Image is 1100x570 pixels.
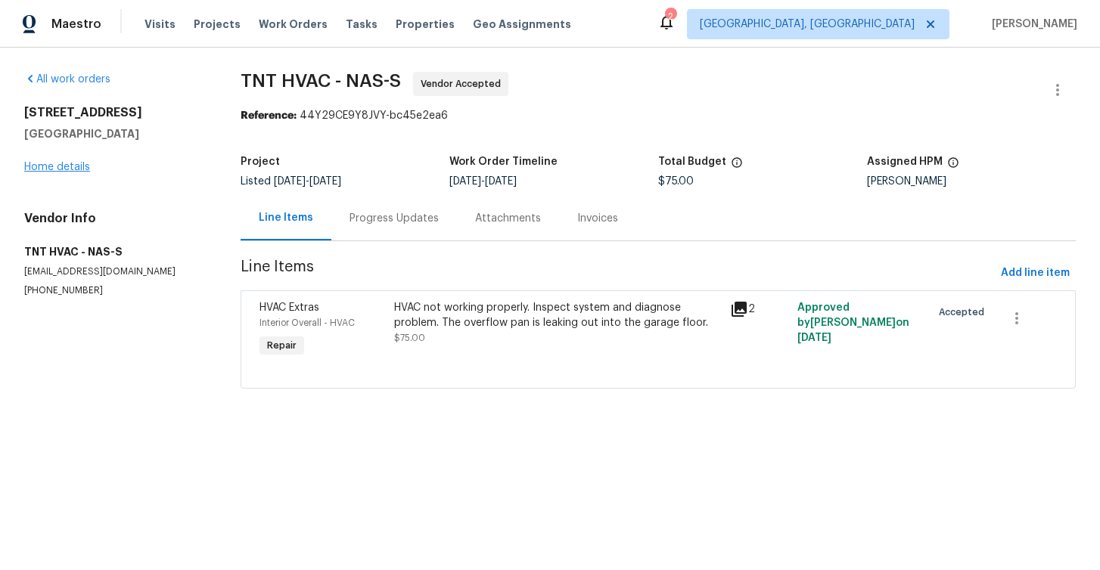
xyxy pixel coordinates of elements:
div: 44Y29CE9Y8JVY-bc45e2ea6 [241,108,1076,123]
span: $75.00 [394,333,425,342]
span: The hpm assigned to this work order. [947,156,959,176]
span: Projects [194,17,241,32]
span: $75.00 [658,176,694,187]
span: [PERSON_NAME] [986,17,1077,32]
div: 2 [665,9,676,24]
button: Add line item [995,259,1076,287]
span: Properties [396,17,455,32]
span: Maestro [51,17,101,32]
h4: Vendor Info [24,211,204,226]
h5: [GEOGRAPHIC_DATA] [24,126,204,141]
div: Invoices [577,211,618,226]
h5: Total Budget [658,156,726,167]
span: The total cost of line items that have been proposed by Opendoor. This sum includes line items th... [731,156,743,176]
span: Interior Overall - HVAC [259,318,355,327]
span: Geo Assignments [473,17,571,32]
span: Accepted [939,305,990,320]
div: HVAC not working properly. Inspect system and diagnose problem. The overflow pan is leaking out i... [394,300,721,330]
div: Progress Updates [350,211,439,226]
span: [DATE] [309,176,341,187]
span: Work Orders [259,17,328,32]
h5: Work Order Timeline [449,156,558,167]
div: 2 [730,300,788,318]
span: [DATE] [485,176,517,187]
span: Visits [144,17,176,32]
span: Approved by [PERSON_NAME] on [797,302,909,343]
span: Vendor Accepted [421,76,507,91]
span: Repair [261,338,303,353]
span: - [274,176,341,187]
h5: Assigned HPM [867,156,943,167]
p: [EMAIL_ADDRESS][DOMAIN_NAME] [24,265,204,278]
p: [PHONE_NUMBER] [24,284,204,297]
b: Reference: [241,110,297,121]
span: [DATE] [797,333,831,343]
a: Home details [24,162,90,172]
div: Attachments [475,211,541,226]
span: [DATE] [449,176,481,187]
span: Tasks [346,19,378,29]
span: Listed [241,176,341,187]
div: Line Items [259,210,313,225]
a: All work orders [24,74,110,85]
h5: Project [241,156,280,167]
div: [PERSON_NAME] [867,176,1076,187]
span: - [449,176,517,187]
h5: TNT HVAC - NAS-S [24,244,204,259]
h2: [STREET_ADDRESS] [24,105,204,120]
span: HVAC Extras [259,302,319,313]
span: Add line item [1001,264,1070,283]
span: Line Items [241,259,995,287]
span: [GEOGRAPHIC_DATA], [GEOGRAPHIC_DATA] [700,17,915,32]
span: [DATE] [274,176,306,187]
span: TNT HVAC - NAS-S [241,72,401,90]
